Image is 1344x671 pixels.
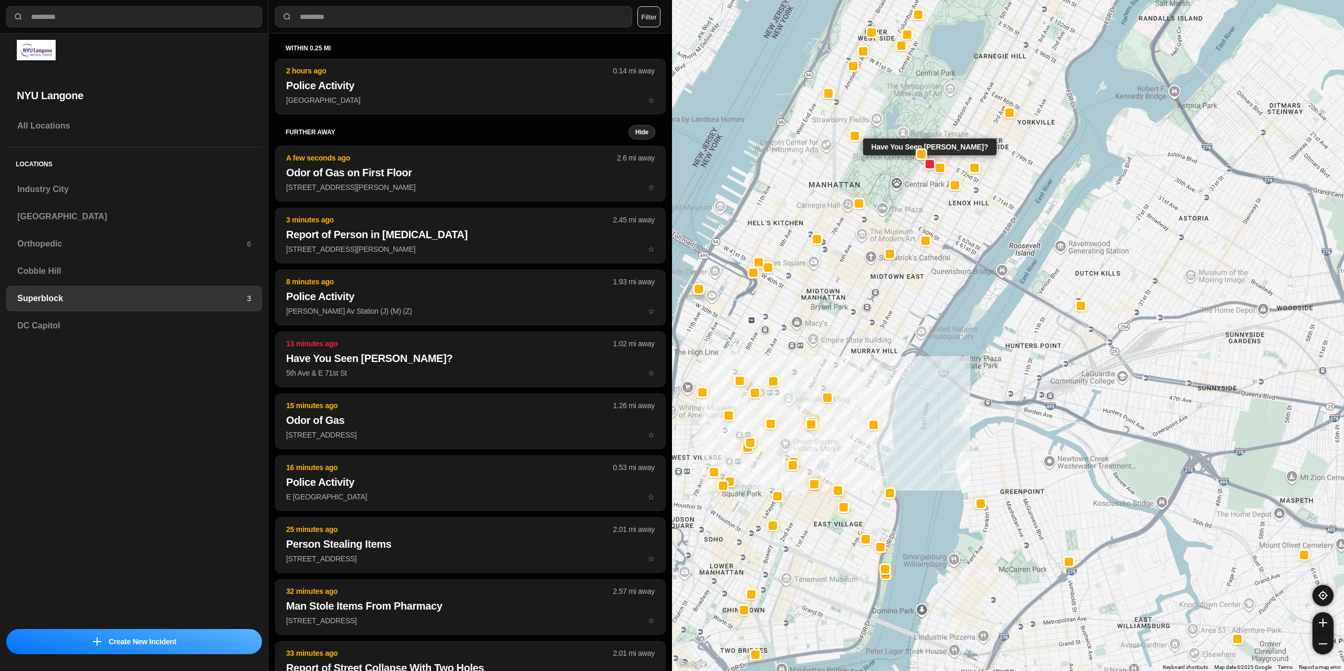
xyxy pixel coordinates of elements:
[275,59,666,114] button: 2 hours ago0.14 mi awayPolice Activity[GEOGRAPHIC_DATA]star
[286,615,655,626] p: [STREET_ADDRESS]
[17,120,251,132] h3: All Locations
[1312,585,1333,606] button: recenter
[275,616,666,625] a: 32 minutes ago2.57 mi awayMan Stole Items From Pharmacy[STREET_ADDRESS]star
[17,40,56,60] img: logo
[17,292,247,305] h3: Superblock
[17,238,247,250] h3: Orthopedic
[675,657,709,671] a: Open this area in Google Maps (opens a new window)
[247,293,251,304] p: 3
[247,239,251,249] p: 6
[17,88,251,103] h2: NYU Langone
[275,554,666,563] a: 25 minutes ago2.01 mi awayPerson Stealing Items[STREET_ADDRESS]star
[648,307,655,315] span: star
[286,78,655,93] h2: Police Activity
[275,95,666,104] a: 2 hours ago0.14 mi awayPolice Activity[GEOGRAPHIC_DATA]star
[1214,664,1272,670] span: Map data ©2025 Google
[286,66,613,76] p: 2 hours ago
[286,276,613,287] p: 8 minutes ago
[286,586,613,597] p: 32 minutes ago
[286,351,655,366] h2: Have You Seen [PERSON_NAME]?
[275,517,666,573] button: 25 minutes ago2.01 mi awayPerson Stealing Items[STREET_ADDRESS]star
[93,637,101,646] img: icon
[275,208,666,263] button: 3 minutes ago2.45 mi awayReport of Person in [MEDICAL_DATA][STREET_ADDRESS][PERSON_NAME]star
[613,648,655,658] p: 2.01 mi away
[6,286,262,311] a: Superblock3
[275,368,666,377] a: 13 minutes ago1.02 mi awayHave You Seen [PERSON_NAME]?5th Ave & E 71st Ststar
[6,113,262,139] a: All Locations
[275,492,666,501] a: 16 minutes ago0.53 mi awayPolice ActivityE [GEOGRAPHIC_DATA]star
[275,306,666,315] a: 8 minutes ago1.93 mi awayPolice Activity[PERSON_NAME] Av Station (J) (M) (Z)star
[1319,619,1327,627] img: zoom-in
[286,338,613,349] p: 13 minutes ago
[275,455,666,511] button: 16 minutes ago0.53 mi awayPolice ActivityE [GEOGRAPHIC_DATA]star
[17,319,251,332] h3: DC Capitol
[1312,612,1333,633] button: zoom-in
[275,183,666,191] a: A few seconds ago2.6 mi awayOdor of Gas on First Floor[STREET_ADDRESS][PERSON_NAME]star
[286,44,655,52] h5: within 0.25 mi
[1318,591,1328,600] img: recenter
[286,553,655,564] p: [STREET_ADDRESS]
[286,475,655,489] h2: Police Activity
[17,210,251,223] h3: [GEOGRAPHIC_DATA]
[1319,640,1327,648] img: zoom-out
[275,270,666,325] button: 8 minutes ago1.93 mi awayPolice Activity[PERSON_NAME] Av Station (J) (M) (Z)star
[924,158,936,169] button: Have You Seen [PERSON_NAME]?
[109,636,176,647] p: Create New Incident
[17,183,251,196] h3: Industry City
[863,138,997,155] div: Have You Seen [PERSON_NAME]?
[613,338,655,349] p: 1.02 mi away
[275,244,666,253] a: 3 minutes ago2.45 mi awayReport of Person in [MEDICAL_DATA][STREET_ADDRESS][PERSON_NAME]star
[613,215,655,225] p: 2.45 mi away
[286,599,655,613] h2: Man Stole Items From Pharmacy
[286,153,617,163] p: A few seconds ago
[648,431,655,439] span: star
[286,368,655,378] p: 5th Ave & E 71st St
[648,96,655,104] span: star
[635,128,648,136] small: Hide
[6,204,262,229] a: [GEOGRAPHIC_DATA]
[1163,664,1208,671] button: Keyboard shortcuts
[6,177,262,202] a: Industry City
[286,413,655,428] h2: Odor of Gas
[6,629,262,654] button: iconCreate New Incident
[275,146,666,201] button: A few seconds ago2.6 mi awayOdor of Gas on First Floor[STREET_ADDRESS][PERSON_NAME]star
[6,313,262,338] a: DC Capitol
[286,462,613,473] p: 16 minutes ago
[275,430,666,439] a: 15 minutes ago1.26 mi awayOdor of Gas[STREET_ADDRESS]star
[648,493,655,501] span: star
[613,400,655,411] p: 1.26 mi away
[675,657,709,671] img: Google
[648,245,655,253] span: star
[275,393,666,449] button: 15 minutes ago1.26 mi awayOdor of Gas[STREET_ADDRESS]star
[613,462,655,473] p: 0.53 mi away
[282,12,292,22] img: search
[613,524,655,535] p: 2.01 mi away
[648,555,655,563] span: star
[648,183,655,191] span: star
[13,12,24,22] img: search
[286,430,655,440] p: [STREET_ADDRESS]
[613,276,655,287] p: 1.93 mi away
[637,6,660,27] button: Filter
[286,215,613,225] p: 3 minutes ago
[286,648,613,658] p: 33 minutes ago
[1278,664,1293,670] a: Terms (opens in new tab)
[275,579,666,635] button: 32 minutes ago2.57 mi awayMan Stole Items From Pharmacy[STREET_ADDRESS]star
[613,66,655,76] p: 0.14 mi away
[6,147,262,177] h5: Locations
[286,537,655,551] h2: Person Stealing Items
[1312,633,1333,654] button: zoom-out
[286,524,613,535] p: 25 minutes ago
[275,332,666,387] button: 13 minutes ago1.02 mi awayHave You Seen [PERSON_NAME]?5th Ave & E 71st Ststar
[6,259,262,284] a: Cobble Hill
[648,369,655,377] span: star
[1299,664,1341,670] a: Report a map error
[286,400,613,411] p: 15 minutes ago
[286,95,655,105] p: [GEOGRAPHIC_DATA]
[17,265,251,278] h3: Cobble Hill
[286,289,655,304] h2: Police Activity
[286,244,655,254] p: [STREET_ADDRESS][PERSON_NAME]
[628,125,655,140] button: Hide
[6,231,262,257] a: Orthopedic6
